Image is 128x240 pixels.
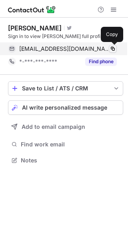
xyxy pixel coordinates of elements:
span: [EMAIL_ADDRESS][DOMAIN_NAME] [19,45,111,52]
button: Notes [8,155,123,166]
img: ContactOut v5.3.10 [8,5,56,14]
span: Find work email [21,141,120,148]
button: Find work email [8,139,123,150]
div: [PERSON_NAME] [8,24,62,32]
button: save-profile-one-click [8,81,123,96]
button: Add to email campaign [8,120,123,134]
button: Reveal Button [85,58,117,66]
div: Save to List / ATS / CRM [22,85,109,92]
span: Notes [21,157,120,164]
span: AI write personalized message [22,104,107,111]
span: Add to email campaign [22,124,85,130]
button: AI write personalized message [8,100,123,115]
div: Sign in to view [PERSON_NAME] full profile [8,33,123,40]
